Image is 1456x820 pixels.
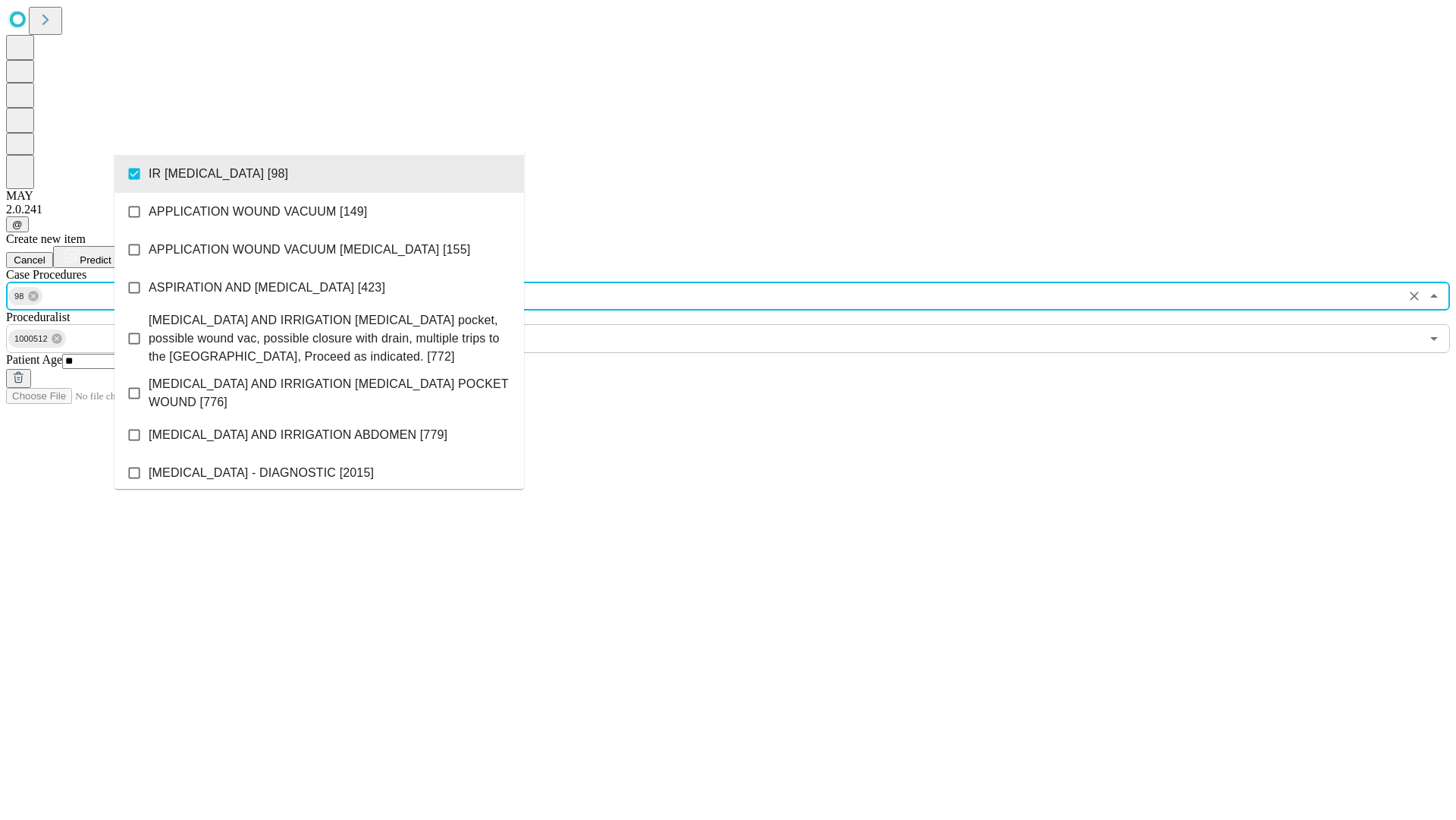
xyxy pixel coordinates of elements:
[6,252,53,268] button: Cancel
[6,203,1450,216] div: 2.0.241
[149,426,447,444] span: [MEDICAL_DATA] AND IRRIGATION ABDOMEN [779]
[149,375,512,412] span: [MEDICAL_DATA] AND IRRIGATION [MEDICAL_DATA] POCKET WOUND [776]
[149,165,288,183] span: IR [MEDICAL_DATA] [98]
[14,254,45,266] span: Cancel
[6,189,1450,203] div: MAY
[80,254,111,266] span: Predict
[6,216,29,232] button: @
[8,287,42,305] div: 98
[149,241,470,259] span: APPLICATION WOUND VACUUM [MEDICAL_DATA] [155]
[1404,285,1425,307] button: Clear
[149,464,374,482] span: [MEDICAL_DATA] - DIAGNOSTIC [2015]
[6,268,86,281] span: Scheduled Procedure
[149,279,385,297] span: ASPIRATION AND [MEDICAL_DATA] [423]
[6,311,70,323] span: Proceduralist
[53,246,123,268] button: Predict
[12,219,23,230] span: @
[8,330,54,348] span: 1000512
[6,353,62,366] span: Patient Age
[1423,328,1445,349] button: Open
[8,288,30,305] span: 98
[8,330,66,348] div: 1000512
[149,203,367,221] span: APPLICATION WOUND VACUUM [149]
[6,232,86,245] span: Create new item
[1423,285,1445,307] button: Close
[149,311,512,366] span: [MEDICAL_DATA] AND IRRIGATION [MEDICAL_DATA] pocket, possible wound vac, possible closure with dr...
